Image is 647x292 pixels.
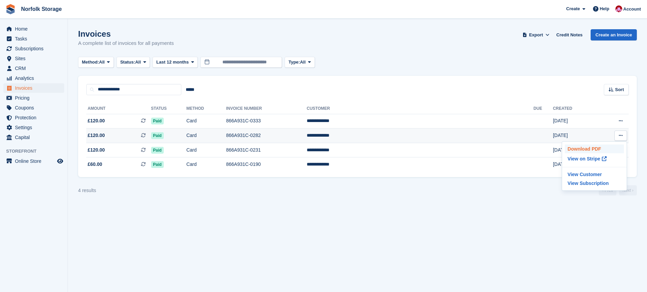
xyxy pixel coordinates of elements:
a: menu [3,103,64,113]
a: menu [3,83,64,93]
span: Paid [151,132,164,139]
button: Export [521,29,551,40]
span: Sites [15,54,56,63]
div: 4 results [78,187,96,194]
a: Credit Notes [554,29,585,40]
span: Coupons [15,103,56,113]
p: A complete list of invoices for all payments [78,39,174,47]
span: Capital [15,133,56,142]
th: Created [553,103,597,114]
span: Export [529,32,543,38]
a: menu [3,73,64,83]
span: £120.00 [88,117,105,124]
th: Status [151,103,186,114]
span: CRM [15,64,56,73]
td: Card [186,114,226,128]
span: Subscriptions [15,44,56,53]
a: menu [3,24,64,34]
a: menu [3,64,64,73]
td: [DATE] [553,157,597,172]
span: £120.00 [88,132,105,139]
span: Create [566,5,580,12]
span: Sort [615,86,624,93]
a: menu [3,93,64,103]
span: Analytics [15,73,56,83]
a: View Subscription [565,179,624,188]
span: Storefront [6,148,68,155]
td: Card [186,128,226,143]
td: [DATE] [553,143,597,157]
span: All [135,59,141,66]
span: Tasks [15,34,56,44]
a: Next [619,185,637,195]
td: 866A931C-0333 [226,114,307,128]
th: Due [534,103,553,114]
th: Invoice Number [226,103,307,114]
button: Last 12 months [152,57,198,68]
td: 866A931C-0282 [226,128,307,143]
td: [DATE] [553,114,597,128]
th: Amount [86,103,151,114]
span: All [99,59,105,66]
span: Last 12 months [156,59,188,66]
a: menu [3,123,64,132]
h1: Invoices [78,29,174,38]
td: Card [186,143,226,157]
span: Help [600,5,609,12]
a: menu [3,113,64,122]
a: Download PDF [565,144,624,153]
a: menu [3,133,64,142]
a: Create an Invoice [591,29,637,40]
span: £120.00 [88,147,105,154]
a: Norfolk Storage [18,3,65,15]
span: Protection [15,113,56,122]
button: Type: All [285,57,314,68]
span: Pricing [15,93,56,103]
span: Online Store [15,156,56,166]
span: Type: [288,59,300,66]
td: Card [186,157,226,172]
a: menu [3,34,64,44]
span: Paid [151,147,164,154]
span: Invoices [15,83,56,93]
td: [DATE] [553,128,597,143]
span: Settings [15,123,56,132]
a: View Customer [565,170,624,179]
span: Home [15,24,56,34]
a: menu [3,156,64,166]
button: Method: All [78,57,114,68]
a: menu [3,44,64,53]
a: menu [3,54,64,63]
td: 866A931C-0231 [226,143,307,157]
span: Paid [151,161,164,168]
img: Sharon McCrory [615,5,622,12]
span: All [300,59,306,66]
a: Preview store [56,157,64,165]
button: Status: All [116,57,150,68]
span: £60.00 [88,161,102,168]
span: Status: [120,59,135,66]
th: Customer [307,103,534,114]
td: 866A931C-0190 [226,157,307,172]
span: Account [623,6,641,13]
th: Method [186,103,226,114]
span: Paid [151,118,164,124]
img: stora-icon-8386f47178a22dfd0bd8f6a31ec36ba5ce8667c1dd55bd0f319d3a0aa187defe.svg [5,4,16,14]
span: Method: [82,59,99,66]
a: View on Stripe [565,153,624,164]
